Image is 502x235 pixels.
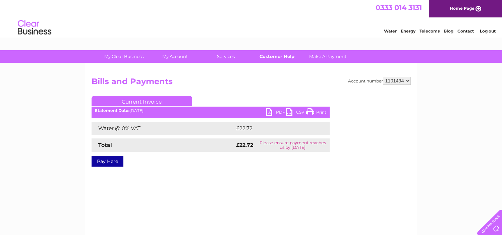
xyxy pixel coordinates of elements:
[98,142,112,148] strong: Total
[249,50,304,63] a: Customer Help
[93,4,410,33] div: Clear Business is a trading name of Verastar Limited (registered in [GEOGRAPHIC_DATA] No. 3667643...
[457,28,474,34] a: Contact
[95,108,129,113] b: Statement Date:
[92,77,411,90] h2: Bills and Payments
[286,108,306,118] a: CSV
[376,3,422,12] a: 0333 014 3131
[96,50,152,63] a: My Clear Business
[306,108,326,118] a: Print
[236,142,253,148] strong: £22.72
[92,122,234,135] td: Water @ 0% VAT
[234,122,316,135] td: £22.72
[401,28,415,34] a: Energy
[300,50,355,63] a: Make A Payment
[92,108,330,113] div: [DATE]
[420,28,440,34] a: Telecoms
[444,28,453,34] a: Blog
[17,17,52,38] img: logo.png
[256,138,330,152] td: Please ensure payment reaches us by [DATE]
[147,50,203,63] a: My Account
[480,28,496,34] a: Log out
[266,108,286,118] a: PDF
[348,77,411,85] div: Account number
[92,156,123,167] a: Pay Here
[92,96,192,106] a: Current Invoice
[384,28,397,34] a: Water
[198,50,254,63] a: Services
